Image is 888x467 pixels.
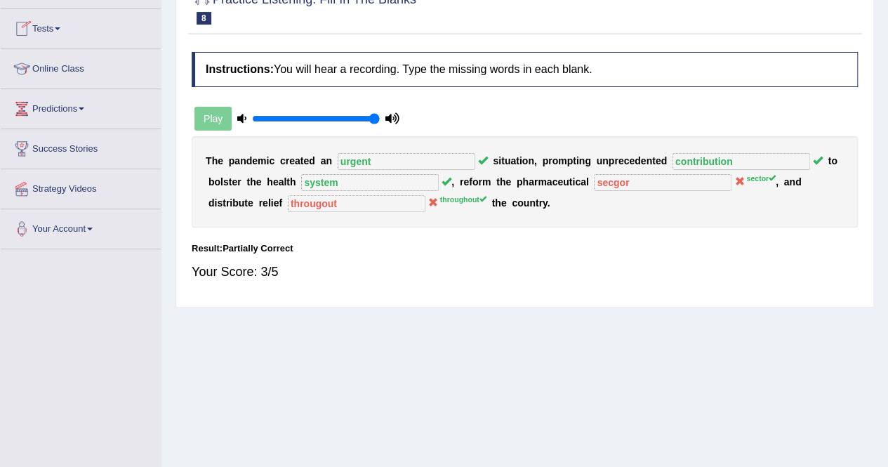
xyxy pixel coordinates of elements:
b: e [256,176,262,188]
b: r [614,155,618,166]
b: a [279,176,284,188]
b: e [656,155,661,166]
a: Strategy Videos [1,169,161,204]
b: i [271,197,274,209]
div: Your Score: 3/5 [192,255,858,289]
b: t [244,197,248,209]
h4: You will hear a recording. Type the missing words in each blank. [192,52,858,87]
b: m [258,155,266,166]
b: t [246,176,250,188]
b: e [273,176,279,188]
b: t [223,197,226,209]
a: Tests [1,9,161,44]
b: i [214,197,217,209]
b: b [208,176,215,188]
b: e [641,155,647,166]
b: h [212,155,218,166]
b: e [289,155,295,166]
b: t [516,155,519,166]
b: n [240,155,246,166]
b: r [460,176,463,188]
b: h [250,176,256,188]
b: i [576,155,579,166]
b: h [290,176,296,188]
b: t [496,176,500,188]
b: f [469,176,472,188]
b: p [609,155,615,166]
b: u [597,155,603,166]
input: blank [672,153,810,170]
b: t [491,197,495,209]
b: r [538,197,542,209]
b: m [558,155,566,166]
b: r [226,197,230,209]
b: e [629,155,635,166]
b: a [510,155,516,166]
b: t [300,155,304,166]
a: Predictions [1,89,161,124]
b: t [286,176,290,188]
b: p [229,155,235,166]
a: Success Stories [1,129,161,164]
b: s [223,176,229,188]
b: a [784,176,790,188]
b: r [259,197,263,209]
input: blank [288,195,425,212]
b: h [522,176,529,188]
b: o [472,176,479,188]
b: e [274,197,279,209]
b: t [536,197,539,209]
b: o [552,155,558,166]
b: y [543,197,548,209]
b: i [519,155,522,166]
b: d [309,155,315,166]
b: n [529,197,536,209]
b: c [269,155,274,166]
b: h [500,176,506,188]
b: e [232,176,237,188]
b: i [266,155,269,166]
b: e [557,176,563,188]
a: Online Class [1,49,161,84]
b: o [522,155,529,166]
b: i [498,155,501,166]
b: a [295,155,300,166]
b: r [286,155,289,166]
b: c [552,176,557,188]
b: a [529,176,534,188]
b: u [524,197,530,209]
b: h [267,176,273,188]
b: e [303,155,309,166]
b: T [206,155,212,166]
b: c [512,197,517,209]
b: d [246,155,253,166]
b: m [482,176,491,188]
b: o [517,197,524,209]
b: l [268,197,271,209]
b: u [505,155,511,166]
b: r [534,176,538,188]
b: g [585,155,591,166]
b: c [280,155,286,166]
b: i [572,176,575,188]
b: , [534,155,537,166]
b: e [618,155,624,166]
b: a [234,155,240,166]
b: n [602,155,609,166]
input: blank [338,153,475,170]
b: a [581,176,586,188]
b: e [501,197,507,209]
input: blank [301,174,439,191]
b: d [208,197,215,209]
a: Your Account [1,209,161,244]
b: m [538,176,546,188]
b: , [776,176,778,188]
b: e [218,155,223,166]
b: o [831,155,837,166]
b: e [463,176,469,188]
b: t [573,155,576,166]
b: d [635,155,641,166]
b: l [284,176,286,188]
div: Result: [192,242,858,255]
b: a [321,155,326,166]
